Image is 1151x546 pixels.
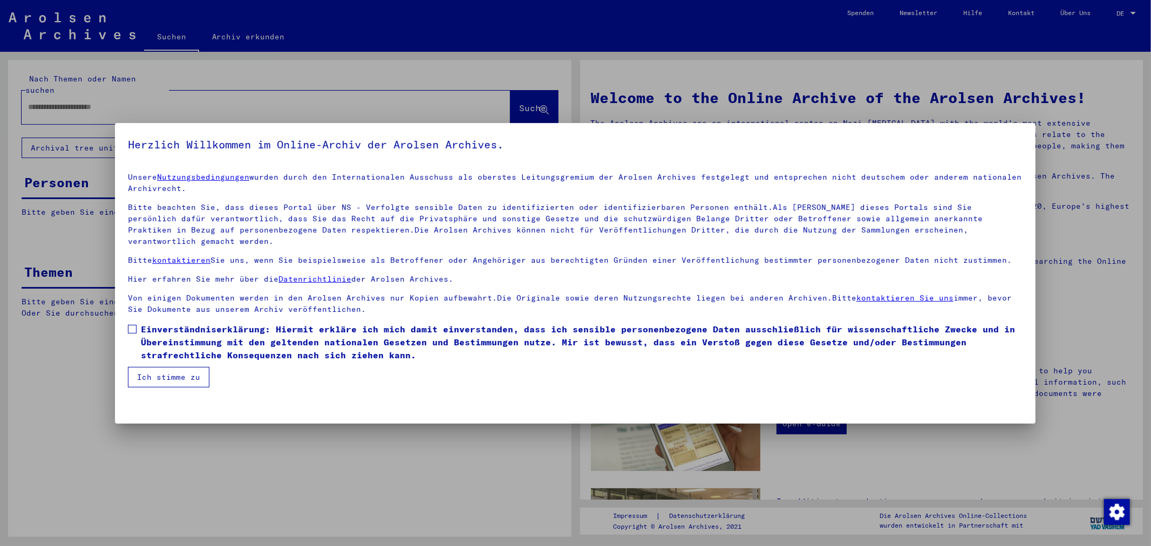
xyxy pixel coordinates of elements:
h5: Herzlich Willkommen im Online-Archiv der Arolsen Archives. [128,136,1023,153]
a: kontaktieren [152,255,210,265]
a: Datenrichtlinie [278,274,351,284]
img: Zustimmung ändern [1104,499,1130,525]
a: kontaktieren Sie uns [856,293,954,303]
button: Ich stimme zu [128,367,209,387]
a: Nutzungsbedingungen [157,172,249,182]
span: Einverständniserklärung: Hiermit erkläre ich mich damit einverstanden, dass ich sensible personen... [141,323,1023,361]
p: Bitte Sie uns, wenn Sie beispielsweise als Betroffener oder Angehöriger aus berechtigten Gründen ... [128,255,1023,266]
p: Von einigen Dokumenten werden in den Arolsen Archives nur Kopien aufbewahrt.Die Originale sowie d... [128,292,1023,315]
p: Hier erfahren Sie mehr über die der Arolsen Archives. [128,274,1023,285]
p: Unsere wurden durch den Internationalen Ausschuss als oberstes Leitungsgremium der Arolsen Archiv... [128,172,1023,194]
p: Bitte beachten Sie, dass dieses Portal über NS - Verfolgte sensible Daten zu identifizierten oder... [128,202,1023,247]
